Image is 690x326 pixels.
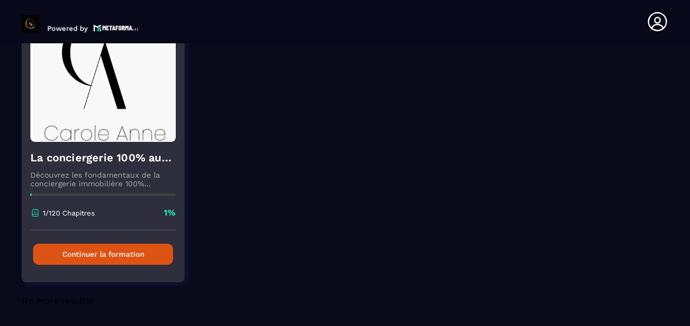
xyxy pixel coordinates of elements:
[30,171,176,188] p: Découvrez les fondamentaux de la conciergerie immobilière 100% automatisée. Cette formation est c...
[93,23,139,32] img: logo
[47,24,88,32] p: Powered by
[164,207,176,219] p: 1%
[22,15,39,32] img: logo-branding
[30,150,176,165] h4: La conciergerie 100% automatisée
[33,244,173,265] button: Continuer la formation
[30,34,176,142] img: formation-background
[43,209,95,217] p: 1/120 Chapitres
[22,296,93,306] span: No more results!
[22,25,198,296] a: formation-backgroundLa conciergerie 100% automatiséeDécouvrez les fondamentaux de la conciergerie...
